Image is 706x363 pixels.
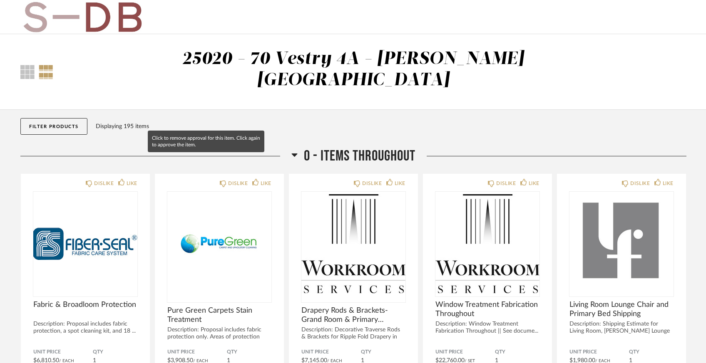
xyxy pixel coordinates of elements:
[94,179,114,188] div: DISLIKE
[167,192,271,296] div: 0
[361,349,405,356] span: QTY
[569,300,674,319] span: Living Room Lounge Chair and Primary Bed Shipping
[435,300,539,319] span: Window Treatment Fabrication Throughout
[96,122,683,131] div: Displaying 195 items
[595,359,610,363] span: / Each
[167,349,227,356] span: Unit Price
[529,179,539,188] div: LIKE
[663,179,674,188] div: LIKE
[228,179,248,188] div: DISLIKE
[569,349,629,356] span: Unit Price
[167,306,271,324] span: Pure Green Carpets Stain Treatment
[193,359,208,363] span: / Each
[435,321,539,335] div: Description: Window Treatment Fabrication Throughout || See docume...
[630,179,650,188] div: DISLIKE
[33,349,93,356] span: Unit Price
[435,192,539,296] img: undefined
[167,192,271,296] img: undefined
[629,349,674,356] span: QTY
[33,192,137,296] img: undefined
[59,359,74,363] span: / Each
[261,179,271,188] div: LIKE
[465,359,475,363] span: / Set
[495,349,539,356] span: QTY
[304,147,415,165] span: 0 - Items Throughout
[301,349,361,356] span: Unit Price
[301,306,405,324] span: Drapery Rods & Brackets- Grand Room & Primary Bedroom
[93,349,137,356] span: QTY
[435,349,495,356] span: Unit Price
[569,192,674,296] img: undefined
[33,300,137,309] span: Fabric & Broadloom Protection
[362,179,382,188] div: DISLIKE
[301,192,405,296] img: undefined
[167,326,271,348] div: Description: Proposal includes fabric protection only. Areas of protection inc...
[33,321,137,335] div: Description: Proposal includes fabric protection, a spot cleaning kit, and 18 ...
[496,179,516,188] div: DISLIKE
[301,326,405,348] div: Description: Decorative Traverse Rods & Brackets for Ripple Fold Drapery in Gra...
[395,179,405,188] div: LIKE
[301,192,405,296] div: 0
[182,50,524,89] div: 25020 - 70 Vestry 4A - [PERSON_NAME][GEOGRAPHIC_DATA]
[569,321,674,342] div: Description: Shipping Estimate for Living Room, [PERSON_NAME] Lounge Chairs and Prim...
[327,359,342,363] span: / Each
[227,349,271,356] span: QTY
[20,118,87,135] button: Filter Products
[20,0,144,34] img: b32ebaae-4786-4be9-8124-206f41a110d9.jpg
[127,179,137,188] div: LIKE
